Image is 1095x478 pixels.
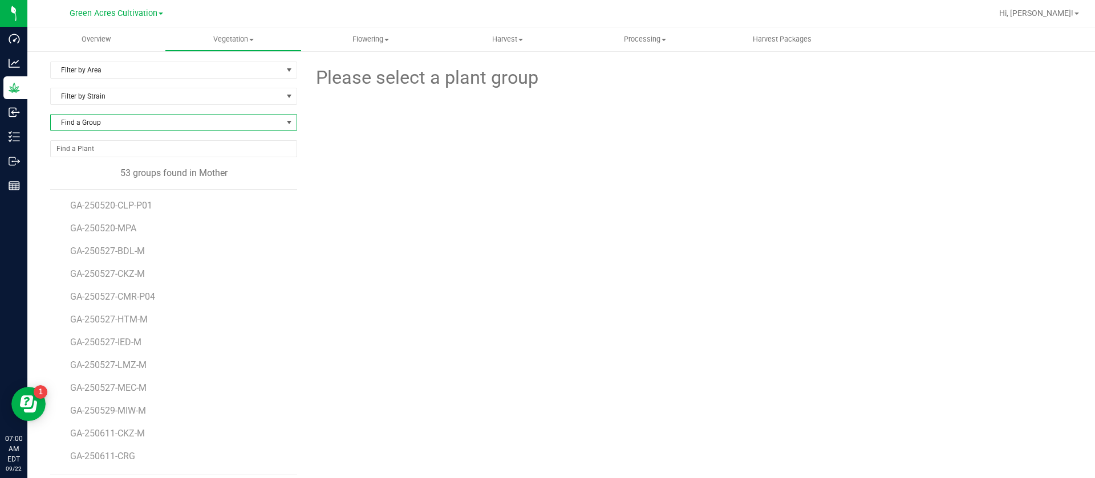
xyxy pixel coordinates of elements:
div: 53 groups found in Mother [50,166,297,180]
span: Hi, [PERSON_NAME]! [999,9,1073,18]
inline-svg: Outbound [9,156,20,167]
span: Find a Group [51,115,282,130]
inline-svg: Grow [9,82,20,93]
span: GA-250611-CKZ-M [70,428,145,439]
span: Overview [66,34,126,44]
span: GA-250527-LMZ-M [70,359,147,370]
span: GA-250527-IED-M [70,337,141,348]
span: GA-250527-CKZ-M [70,268,145,279]
span: Flowering [302,34,439,44]
p: 07:00 AM EDT [5,434,22,464]
inline-svg: Dashboard [9,33,20,44]
span: Harvest [440,34,576,44]
span: select [282,62,297,78]
iframe: Resource center unread badge [34,385,47,399]
p: 09/22 [5,464,22,473]
span: Filter by Strain [51,88,282,104]
a: Harvest Packages [713,27,851,51]
span: Harvest Packages [737,34,827,44]
input: NO DATA FOUND [51,141,297,157]
inline-svg: Inventory [9,131,20,142]
span: GA-250520-CLP-P01 [70,200,152,211]
span: Please select a plant group [314,64,538,92]
span: GA-250527-MEC-M [70,382,147,393]
span: GA-250527-HTM-M [70,314,148,325]
a: Vegetation [165,27,302,51]
span: GA-250529-MIW-M [70,405,146,416]
a: Processing [577,27,714,51]
a: Flowering [302,27,439,51]
span: GA-250611-CRG [70,451,135,461]
span: GA-250527-BDL-M [70,246,145,256]
span: Green Acres Cultivation [70,9,157,18]
span: Processing [577,34,713,44]
inline-svg: Reports [9,180,20,191]
span: GA-250520-MPA [70,223,136,234]
span: Vegetation [165,34,302,44]
a: Overview [27,27,165,51]
a: Harvest [439,27,577,51]
inline-svg: Analytics [9,58,20,69]
span: GA-250527-CMR-P04 [70,291,155,302]
inline-svg: Inbound [9,107,20,118]
span: Filter by Area [51,62,282,78]
iframe: Resource center [11,387,46,421]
